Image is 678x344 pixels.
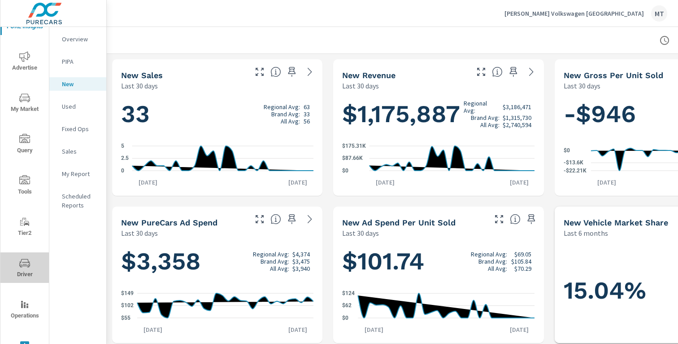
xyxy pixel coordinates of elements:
[62,124,99,133] p: Fixed Ops
[121,168,124,174] text: 0
[261,258,289,265] p: Brand Avg:
[49,32,106,46] div: Overview
[304,110,310,118] p: 33
[564,71,663,80] h5: New Gross Per Unit Sold
[271,110,300,118] p: Brand Avg:
[564,168,587,174] text: -$22.21K
[285,212,299,226] span: Save this to your personalized report
[524,65,539,79] a: See more details in report
[564,228,608,238] p: Last 6 months
[342,71,395,80] h5: New Revenue
[503,103,531,110] p: $3,186,471
[591,178,622,187] p: [DATE]
[492,66,503,77] span: Total sales revenue over the selected date range. [Source: This data is sourced from the dealer’s...
[62,79,99,88] p: New
[62,35,99,44] p: Overview
[303,212,317,226] a: See more details in report
[358,325,390,334] p: [DATE]
[137,325,169,334] p: [DATE]
[471,114,500,121] p: Brand Avg:
[3,216,46,238] span: Tier2
[524,212,539,226] span: Save this to your personalized report
[281,118,300,125] p: All Avg:
[252,212,267,226] button: Make Fullscreen
[121,315,130,321] text: $55
[480,121,500,128] p: All Avg:
[49,122,106,136] div: Fixed Ops
[49,77,106,91] div: New
[651,5,667,22] div: MT
[342,80,379,91] p: Last 30 days
[285,65,299,79] span: Save this to your personalized report
[132,178,164,187] p: [DATE]
[49,100,106,113] div: Used
[121,71,163,80] h5: New Sales
[514,251,531,258] p: $69.05
[342,290,355,296] text: $124
[303,65,317,79] a: See more details in report
[3,134,46,156] span: Query
[292,251,310,258] p: $4,374
[62,192,99,210] p: Scheduled Reports
[270,214,281,225] span: Total cost of media for all PureCars channels for the selected dealership group over the selected...
[270,66,281,77] span: Number of vehicles sold by the dealership over the selected date range. [Source: This data is sou...
[369,178,401,187] p: [DATE]
[564,160,583,166] text: -$13.6K
[511,258,531,265] p: $105.84
[253,251,289,258] p: Regional Avg:
[342,143,366,149] text: $175.31K
[121,228,158,238] p: Last 30 days
[304,103,310,110] p: 63
[504,178,535,187] p: [DATE]
[292,265,310,272] p: $3,940
[471,251,507,258] p: Regional Avg:
[474,65,488,79] button: Make Fullscreen
[3,299,46,321] span: Operations
[506,65,521,79] span: Save this to your personalized report
[342,155,363,162] text: $87.66K
[3,258,46,280] span: Driver
[282,325,313,334] p: [DATE]
[514,265,531,272] p: $70.29
[503,114,531,121] p: $1,315,730
[503,121,531,128] p: $2,740,594
[504,9,644,18] p: [PERSON_NAME] Volkswagen [GEOGRAPHIC_DATA]
[292,258,310,265] p: $3,475
[62,169,99,178] p: My Report
[3,51,46,73] span: Advertise
[121,80,158,91] p: Last 30 days
[264,103,300,110] p: Regional Avg:
[3,175,46,197] span: Tools
[342,315,348,321] text: $0
[49,190,106,212] div: Scheduled Reports
[270,265,289,272] p: All Avg:
[342,168,348,174] text: $0
[121,99,313,129] h1: 33
[342,99,535,129] h1: $1,175,887
[464,100,500,114] p: Regional Avg:
[342,303,352,309] text: $62
[121,246,313,277] h1: $3,358
[564,80,600,91] p: Last 30 days
[564,147,570,154] text: $0
[121,218,217,227] h5: New PureCars Ad Spend
[121,290,134,296] text: $149
[121,143,124,149] text: 5
[62,147,99,156] p: Sales
[121,303,134,309] text: $102
[504,325,535,334] p: [DATE]
[3,93,46,115] span: My Market
[488,265,507,272] p: All Avg:
[49,55,106,68] div: PIPA
[342,246,535,277] h1: $101.74
[564,218,668,227] h5: New Vehicle Market Share
[49,145,106,158] div: Sales
[282,178,313,187] p: [DATE]
[342,228,379,238] p: Last 30 days
[49,167,106,181] div: My Report
[121,155,129,162] text: 2.5
[62,102,99,111] p: Used
[492,212,506,226] button: Make Fullscreen
[252,65,267,79] button: Make Fullscreen
[304,118,310,125] p: 56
